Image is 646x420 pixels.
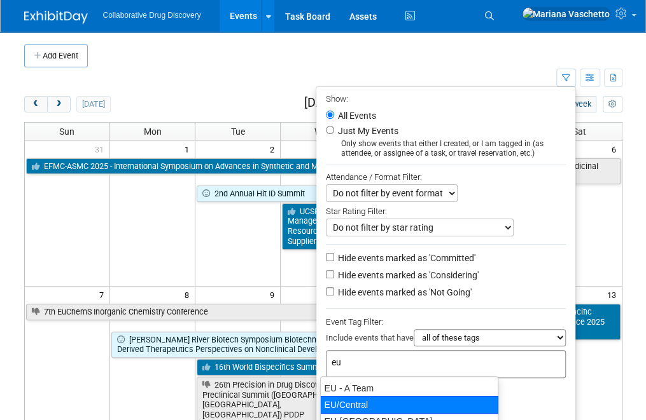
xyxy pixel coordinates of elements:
span: Wed [314,126,332,137]
input: Type tag and hit enter [332,356,510,369]
span: Mon [144,126,162,137]
label: Just My Events [335,125,398,137]
a: [PERSON_NAME] River Biotech Symposium Biotechnology-Derived Therapeutics Perspectives on Nonclini... [111,332,364,358]
img: ExhibitDay [24,11,88,24]
button: prev [24,96,48,112]
label: Hide events marked as 'Not Going' [335,286,472,299]
span: 2 [269,141,280,157]
div: Star Rating Filter: [326,202,566,219]
span: Sun [59,126,74,137]
span: 9 [269,287,280,302]
a: UCSF Lab Managers’ Resource Group Supplier Event [282,203,364,250]
div: Attendance / Format Filter: [326,170,566,184]
span: Sat [572,126,586,137]
span: 8 [183,287,195,302]
span: 6 [610,141,622,157]
a: 7th EuChemS Inorganic Chemistry Conference [26,304,450,320]
button: myCustomButton [603,96,622,112]
span: 1 [183,141,195,157]
a: 16th World Bispecifics Summit 2025 [197,359,449,376]
div: Include events that have [326,329,566,350]
span: Tue [231,126,245,137]
h2: [DATE] [304,96,341,110]
button: week [567,96,596,112]
label: Hide events marked as 'Considering' [335,269,479,281]
span: 7 [98,287,109,302]
div: EU/Central [320,396,498,414]
button: [DATE] [76,96,110,112]
img: Mariana Vaschetto [522,7,610,21]
span: 13 [606,287,622,302]
div: Show: [326,90,566,106]
button: next [47,96,71,112]
div: Only show events that either I created, or I am tagged in (as attendee, or assignee of a task, or... [326,139,566,158]
div: EU - A Team [321,380,498,396]
label: All Events [335,111,376,120]
span: Collaborative Drug Discovery [103,11,201,20]
button: Add Event [24,44,88,67]
label: Hide events marked as 'Committed' [335,252,475,264]
i: Personalize Calendar [608,100,617,109]
span: 31 [94,141,109,157]
a: 2nd Annual Hit ID Summit [197,186,449,202]
a: BioPacific Conference 2025 [538,304,621,340]
a: EFMC-ASMC 2025 - International Symposium on Advances in Synthetic and Medicinal Chemistry [26,158,450,175]
div: Event Tag Filter: [326,315,566,329]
